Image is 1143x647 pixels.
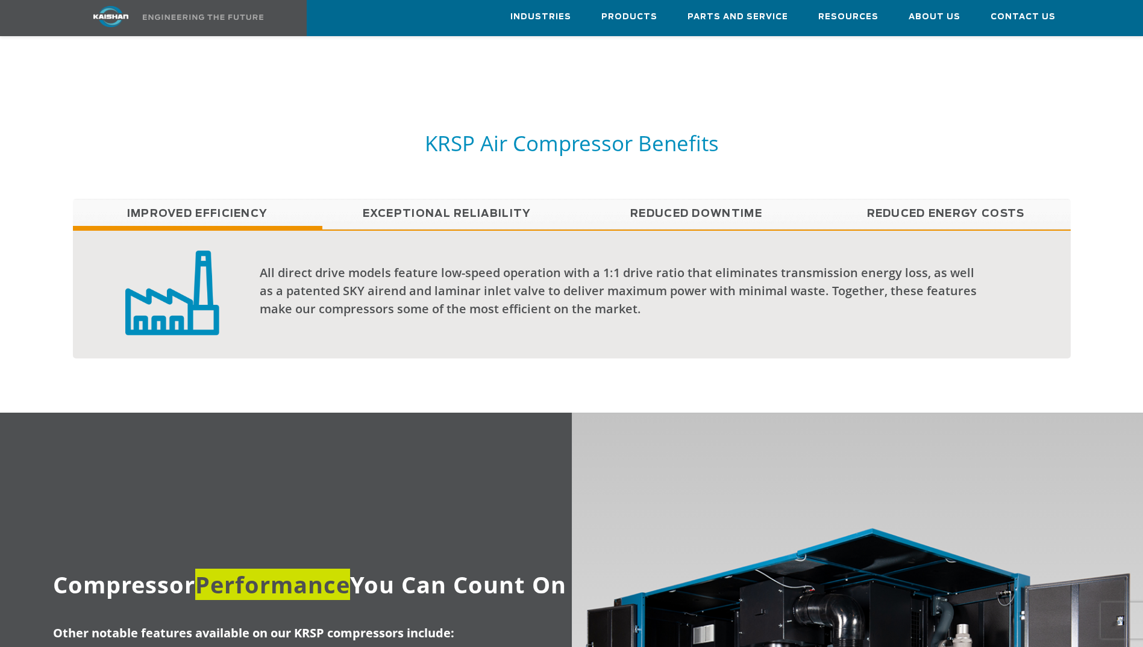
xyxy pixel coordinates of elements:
span: Other notable features available on our KRSP compressors include: [53,625,454,641]
a: Contact Us [991,1,1056,33]
a: Parts and Service [687,1,788,33]
div: Improved Efficiency [73,230,1071,358]
span: Contact Us [991,10,1056,24]
span: Performance [195,569,350,600]
a: Reduced Downtime [572,199,821,229]
a: Industries [510,1,571,33]
img: low capital investment badge [125,249,219,336]
a: Improved Efficiency [73,199,322,229]
a: About Us [909,1,960,33]
a: Exceptional reliability [322,199,572,229]
span: Parts and Service [687,10,788,24]
span: About Us [909,10,960,24]
img: Engineering the future [143,14,263,20]
span: Compressor You Can Count On [53,569,566,600]
span: Resources [818,10,878,24]
img: kaishan logo [66,6,156,27]
a: Reduced Energy Costs [821,199,1071,229]
a: Products [601,1,657,33]
span: Products [601,10,657,24]
div: All direct drive models feature low-speed operation with a 1:1 drive ratio that eliminates transm... [260,264,990,318]
h5: KRSP Air Compressor Benefits [73,130,1071,157]
a: Resources [818,1,878,33]
span: Industries [510,10,571,24]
